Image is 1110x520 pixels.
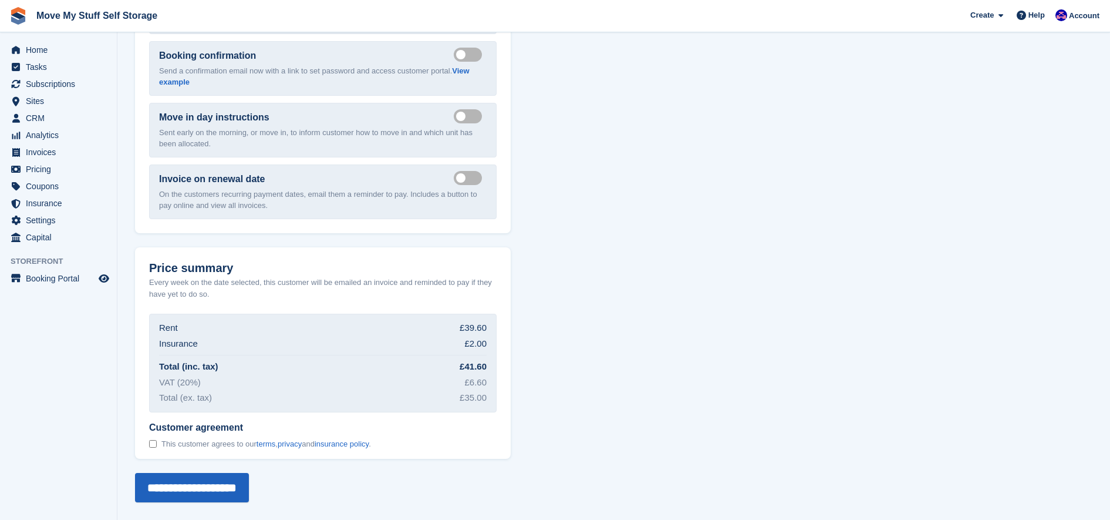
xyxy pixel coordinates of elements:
[159,127,487,150] p: Sent early on the morning, or move in, to inform customer how to move in and which unit has been ...
[159,189,487,212] p: On the customers recurring payment dates, email them a reminder to pay. Includes a button to pay ...
[278,440,302,448] a: privacy
[460,391,487,405] div: £35.00
[26,93,96,109] span: Sites
[159,360,218,374] div: Total (inc. tax)
[26,195,96,212] span: Insurance
[1028,9,1045,21] span: Help
[26,178,96,194] span: Coupons
[464,376,487,390] div: £6.60
[6,195,111,212] a: menu
[26,229,96,246] span: Capital
[315,440,369,448] a: insurance policy
[454,53,487,55] label: Send booking confirmation email
[161,440,371,449] span: This customer agrees to our , and .
[159,337,198,351] div: Insurance
[970,9,994,21] span: Create
[32,6,162,25] a: Move My Stuff Self Storage
[460,360,487,374] div: £41.60
[149,261,497,275] h2: Price summary
[26,161,96,177] span: Pricing
[6,270,111,287] a: menu
[26,110,96,126] span: CRM
[6,76,111,92] a: menu
[6,110,111,126] a: menu
[6,93,111,109] a: menu
[159,110,269,125] label: Move in day instructions
[1055,9,1067,21] img: Jade Whetnall
[26,270,96,287] span: Booking Portal
[149,440,157,448] input: Customer agreement This customer agrees to ourterms,privacyandinsurance policy.
[159,376,201,390] div: VAT (20%)
[149,422,371,434] span: Customer agreement
[159,391,212,405] div: Total (ex. tax)
[6,42,111,58] a: menu
[159,66,470,87] a: View example
[159,65,487,88] p: Send a confirmation email now with a link to set password and access customer portal.
[11,256,117,267] span: Storefront
[159,321,178,335] div: Rent
[6,161,111,177] a: menu
[1069,10,1099,22] span: Account
[460,321,487,335] div: £39.60
[9,7,27,25] img: stora-icon-8386f47178a22dfd0bd8f6a31ec36ba5ce8667c1dd55bd0f319d3a0aa187defe.svg
[26,144,96,160] span: Invoices
[6,229,111,246] a: menu
[6,178,111,194] a: menu
[454,177,487,179] label: Send manual payment invoice email
[26,212,96,229] span: Settings
[6,212,111,229] a: menu
[464,337,487,351] div: £2.00
[6,144,111,160] a: menu
[159,49,256,63] label: Booking confirmation
[26,42,96,58] span: Home
[257,440,276,448] a: terms
[454,115,487,117] label: Send move in day email
[26,59,96,75] span: Tasks
[6,59,111,75] a: menu
[159,172,265,186] label: Invoice on renewal date
[26,76,96,92] span: Subscriptions
[149,277,497,300] p: Every week on the date selected, this customer will be emailed an invoice and reminded to pay if ...
[97,271,111,286] a: Preview store
[6,127,111,143] a: menu
[26,127,96,143] span: Analytics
